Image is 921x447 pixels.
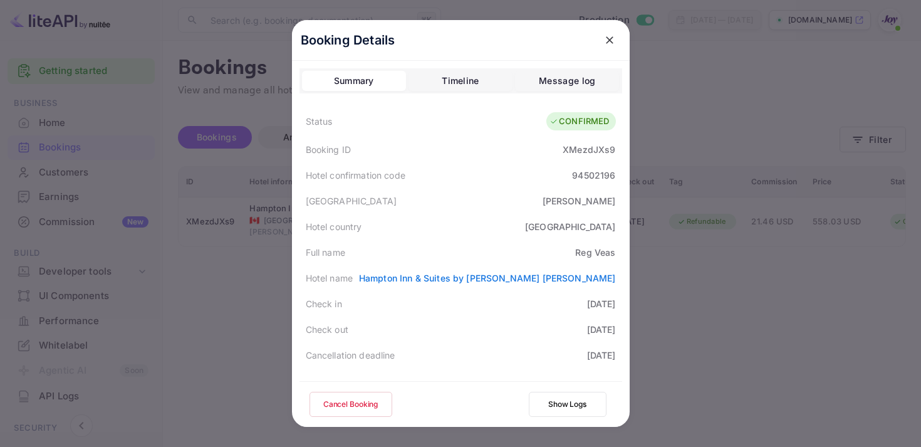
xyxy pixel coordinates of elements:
[442,73,479,88] div: Timeline
[549,115,609,128] div: CONFIRMED
[301,31,395,50] p: Booking Details
[515,71,619,91] button: Message log
[572,169,615,182] div: 94502196
[359,273,616,283] a: Hampton Inn & Suites by [PERSON_NAME] [PERSON_NAME]
[302,71,406,91] button: Summary
[334,73,374,88] div: Summary
[587,297,616,310] div: [DATE]
[306,194,397,208] div: [GEOGRAPHIC_DATA]
[306,297,342,310] div: Check in
[310,392,392,417] button: Cancel Booking
[306,169,405,182] div: Hotel confirmation code
[306,246,345,259] div: Full name
[587,349,616,362] div: [DATE]
[563,143,615,156] div: XMezdJXs9
[598,29,621,51] button: close
[529,392,606,417] button: Show Logs
[306,349,395,362] div: Cancellation deadline
[543,194,616,208] div: [PERSON_NAME]
[306,379,351,392] div: Nationality
[306,220,362,233] div: Hotel country
[539,73,595,88] div: Message log
[306,271,353,285] div: Hotel name
[504,374,519,397] span: United States
[306,115,333,128] div: Status
[525,220,616,233] div: [GEOGRAPHIC_DATA]
[575,246,615,259] div: Reg Veas
[306,143,351,156] div: Booking ID
[525,379,616,392] div: [GEOGRAPHIC_DATA]
[408,71,513,91] button: Timeline
[587,323,616,336] div: [DATE]
[306,323,348,336] div: Check out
